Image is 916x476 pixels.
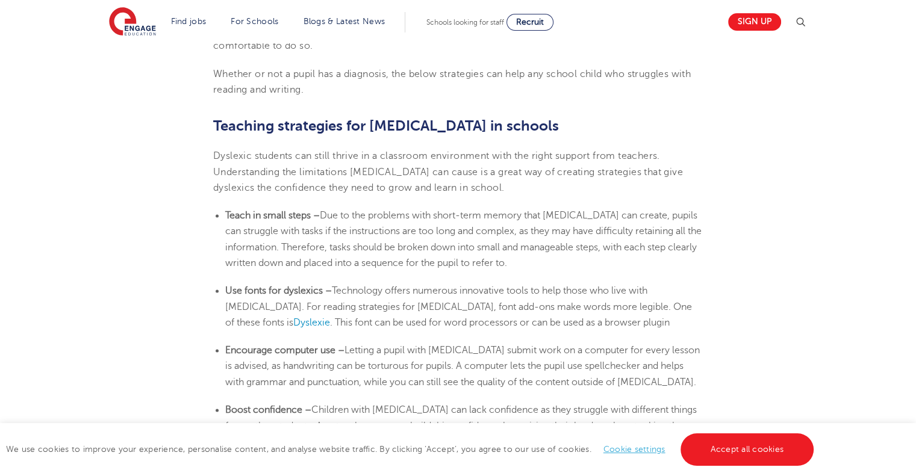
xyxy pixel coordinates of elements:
b: Teaching strategies for [MEDICAL_DATA] in schools [213,117,559,134]
a: Dyslexie [293,317,330,328]
img: Engage Education [109,7,156,37]
b: Encourage computer use [225,345,335,356]
a: For Schools [231,17,278,26]
b: Teach in small steps – [225,210,320,221]
a: Recruit [506,14,553,31]
b: – [338,345,344,356]
span: . This font can be used for word processors or can be used as a browser plugin [330,317,670,328]
a: Cookie settings [603,445,665,454]
span: Recruit [516,17,544,26]
span: Due to the problems with short-term memory that [MEDICAL_DATA] can create, pupils can struggle wi... [225,210,702,268]
span: Children with [MEDICAL_DATA] can lack confidence as they struggle with different things from othe... [225,404,697,447]
a: Blogs & Latest News [304,17,385,26]
a: Sign up [728,13,781,31]
span: We use cookies to improve your experience, personalise content, and analyse website traffic. By c... [6,445,817,454]
span: Dyslexic students can still thrive in a classroom environment with the right support from teacher... [213,150,683,193]
span: Whether or not a pupil has a diagnosis, the below strategies can help any school child who strugg... [213,69,691,95]
span: Letting a pupil with [MEDICAL_DATA] submit work on a computer for every lesson is advised, as han... [225,345,700,388]
a: Accept all cookies [681,433,814,466]
span: Technology offers numerous innovative tools to help those who live with [MEDICAL_DATA]. For readi... [225,285,692,328]
b: Use fonts for dyslexics – [225,285,332,296]
span: Schools looking for staff [426,18,504,26]
a: Find jobs [171,17,207,26]
b: Boost confidence – [225,404,311,415]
